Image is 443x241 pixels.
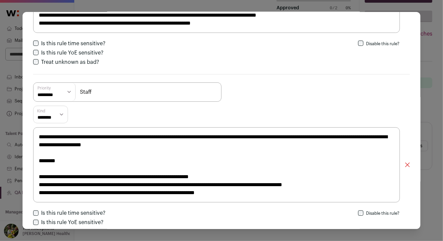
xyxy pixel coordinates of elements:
[41,210,105,216] label: Is this rule time sensitive?
[41,50,103,56] label: Is this rule YoE sensitive?
[366,42,399,46] label: Disable this rule?
[366,211,399,215] label: Disable this rule?
[41,41,105,46] label: Is this rule time sensitive?
[41,60,99,65] label: Treat unknown as bad?
[33,82,221,102] input: Short name
[41,220,103,225] label: Is this rule YoE sensitive?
